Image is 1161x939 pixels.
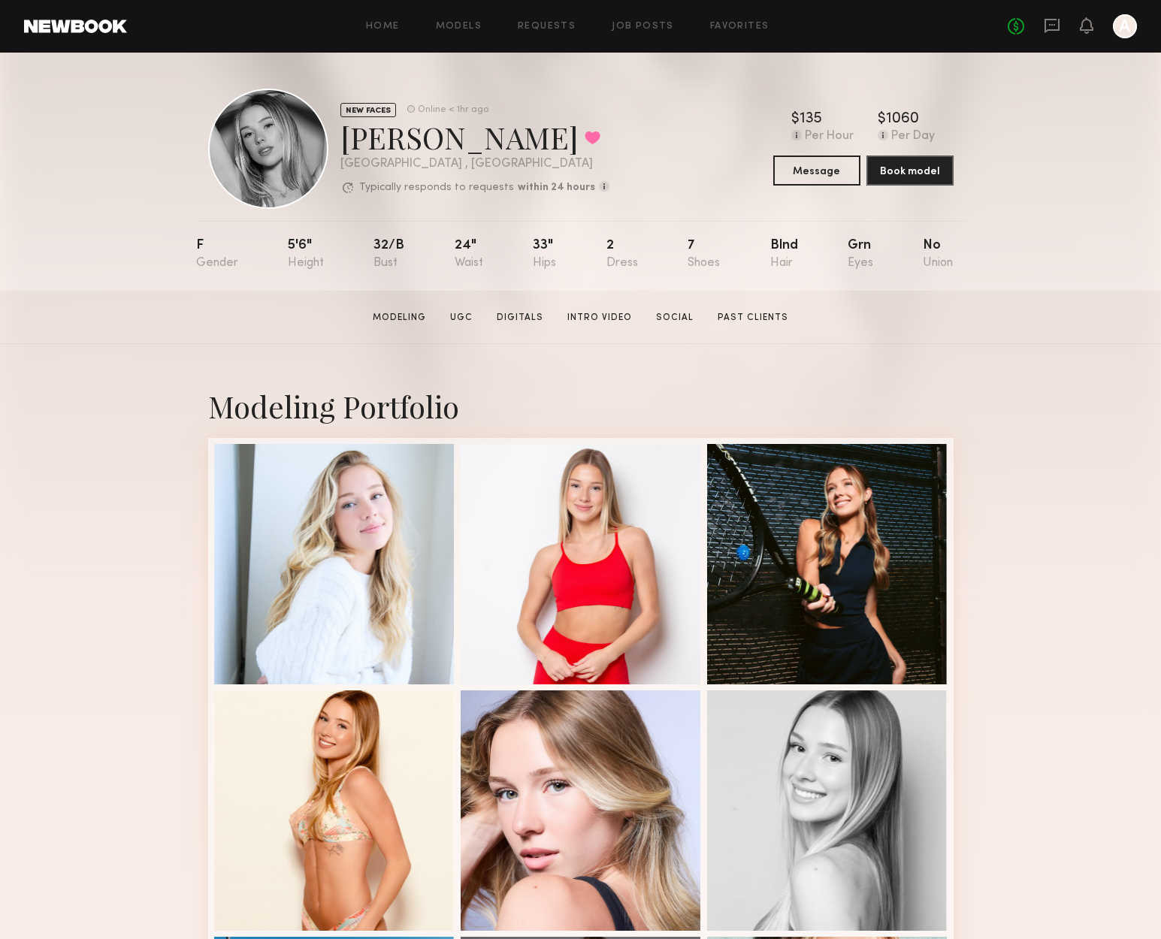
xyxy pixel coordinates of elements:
[800,112,822,127] div: 135
[891,130,935,143] div: Per Day
[866,155,954,186] button: Book model
[606,239,638,270] div: 2
[288,239,324,270] div: 5'6"
[1113,14,1137,38] a: A
[688,239,720,270] div: 7
[805,130,854,143] div: Per Hour
[923,239,953,270] div: No
[491,311,549,325] a: Digitals
[561,311,638,325] a: Intro Video
[650,311,700,325] a: Social
[612,22,674,32] a: Job Posts
[366,22,400,32] a: Home
[712,311,794,325] a: Past Clients
[878,112,886,127] div: $
[367,311,432,325] a: Modeling
[518,22,576,32] a: Requests
[791,112,800,127] div: $
[436,22,482,32] a: Models
[710,22,769,32] a: Favorites
[418,105,488,115] div: Online < 1hr ago
[533,239,556,270] div: 33"
[373,239,404,270] div: 32/b
[196,239,238,270] div: F
[848,239,873,270] div: Grn
[340,117,609,157] div: [PERSON_NAME]
[444,311,479,325] a: UGC
[518,183,595,193] b: within 24 hours
[359,183,514,193] p: Typically responds to requests
[886,112,919,127] div: 1060
[340,103,396,117] div: NEW FACES
[455,239,483,270] div: 24"
[340,158,609,171] div: [GEOGRAPHIC_DATA] , [GEOGRAPHIC_DATA]
[208,386,954,426] div: Modeling Portfolio
[773,155,860,186] button: Message
[770,239,798,270] div: Blnd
